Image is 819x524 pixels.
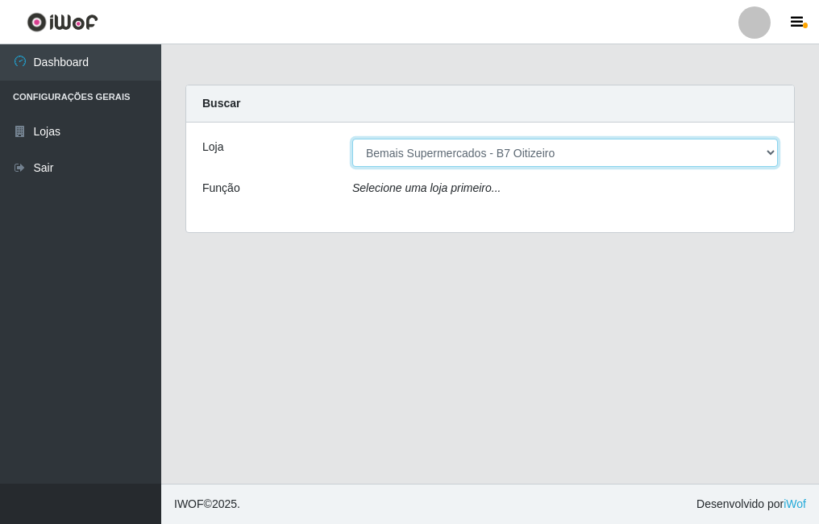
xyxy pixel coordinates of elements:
[202,180,240,197] label: Função
[202,139,223,156] label: Loja
[174,496,240,513] span: © 2025 .
[202,97,240,110] strong: Buscar
[27,12,98,32] img: CoreUI Logo
[352,181,501,194] i: Selecione uma loja primeiro...
[784,497,806,510] a: iWof
[696,496,806,513] span: Desenvolvido por
[174,497,204,510] span: IWOF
